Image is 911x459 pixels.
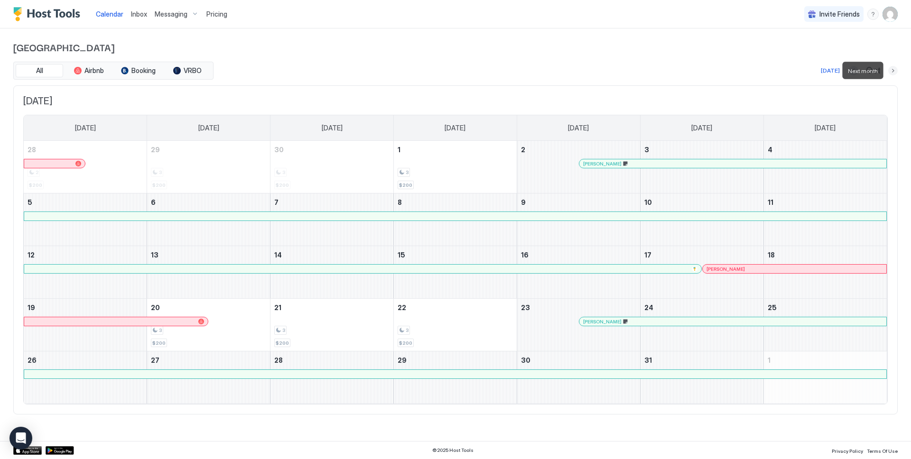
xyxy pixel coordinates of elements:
[644,146,649,154] span: 3
[274,146,284,154] span: 30
[270,351,393,369] a: October 28, 2025
[640,299,763,351] td: October 24, 2025
[24,246,147,299] td: October 12, 2025
[398,251,405,259] span: 15
[270,193,393,211] a: October 7, 2025
[23,95,888,107] span: [DATE]
[24,299,147,316] a: October 19, 2025
[521,356,530,364] span: 30
[274,356,283,364] span: 28
[583,161,883,167] div: [PERSON_NAME]
[184,66,202,75] span: VRBO
[398,303,406,312] span: 22
[24,193,147,246] td: October 5, 2025
[398,356,407,364] span: 29
[155,10,187,18] span: Messaging
[151,198,156,206] span: 6
[147,299,270,316] a: October 20, 2025
[24,351,147,404] td: October 26, 2025
[189,115,229,141] a: Monday
[848,67,877,74] span: Next month
[159,327,162,333] span: 3
[28,356,37,364] span: 26
[147,246,270,264] a: October 13, 2025
[24,299,147,351] td: October 19, 2025
[867,448,898,454] span: Terms Of Use
[147,299,270,351] td: October 20, 2025
[398,146,400,154] span: 1
[46,446,74,455] div: Google Play Store
[65,115,105,141] a: Sunday
[521,198,526,206] span: 9
[399,182,412,188] span: $200
[517,141,640,158] a: October 2, 2025
[644,198,652,206] span: 10
[198,124,219,132] span: [DATE]
[13,446,42,455] div: App Store
[763,246,887,299] td: October 18, 2025
[147,351,270,404] td: October 27, 2025
[644,356,652,364] span: 31
[517,246,640,299] td: October 16, 2025
[270,193,394,246] td: October 7, 2025
[517,299,640,351] td: October 23, 2025
[883,7,898,22] div: User profile
[399,340,412,346] span: $200
[558,115,598,141] a: Thursday
[13,62,214,80] div: tab-group
[763,141,887,193] td: October 4, 2025
[206,10,227,18] span: Pricing
[65,64,112,77] button: Airbnb
[394,246,517,264] a: October 15, 2025
[583,319,883,325] div: [PERSON_NAME]
[398,198,402,206] span: 8
[394,299,517,316] a: October 22, 2025
[517,141,640,193] td: October 2, 2025
[131,66,156,75] span: Booking
[406,169,409,175] span: 3
[641,141,763,158] a: October 3, 2025
[763,351,887,404] td: November 1, 2025
[805,115,845,141] a: Saturday
[147,193,270,211] a: October 6, 2025
[768,303,777,312] span: 25
[75,124,96,132] span: [DATE]
[644,251,651,259] span: 17
[9,427,32,450] div: Open Intercom Messenger
[394,193,517,211] a: October 8, 2025
[640,351,763,404] td: October 31, 2025
[24,351,147,369] a: October 26, 2025
[764,351,887,369] a: November 1, 2025
[706,266,745,272] span: [PERSON_NAME]
[764,141,887,158] a: October 4, 2025
[682,115,722,141] a: Friday
[406,327,409,333] span: 3
[151,303,160,312] span: 20
[274,198,279,206] span: 7
[394,351,517,369] a: October 29, 2025
[517,193,640,211] a: October 9, 2025
[691,124,712,132] span: [DATE]
[276,340,289,346] span: $200
[28,251,35,259] span: 12
[768,356,771,364] span: 1
[270,246,394,299] td: October 14, 2025
[521,303,530,312] span: 23
[764,246,887,264] a: October 18, 2025
[28,146,36,154] span: 28
[164,64,211,77] button: VRBO
[151,356,159,364] span: 27
[432,447,474,453] span: © 2025 Host Tools
[24,141,147,193] td: September 28, 2025
[640,246,763,299] td: October 17, 2025
[641,193,763,211] a: October 10, 2025
[568,124,589,132] span: [DATE]
[36,66,43,75] span: All
[583,161,622,167] span: [PERSON_NAME]
[768,198,773,206] span: 11
[270,141,393,158] a: September 30, 2025
[394,141,517,193] td: October 1, 2025
[151,146,160,154] span: 29
[764,193,887,211] a: October 11, 2025
[832,448,863,454] span: Privacy Policy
